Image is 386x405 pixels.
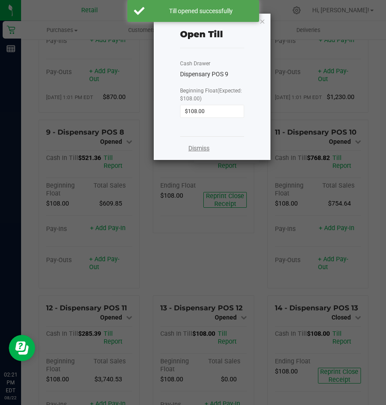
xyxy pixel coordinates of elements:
[9,335,35,361] iframe: Resource center
[188,144,209,153] a: Dismiss
[180,70,244,79] div: Dispensary POS 9
[180,88,242,102] span: Beginning Float
[180,28,223,41] div: Open Till
[149,7,253,15] div: Till opened successfully
[180,60,210,67] label: Cash Drawer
